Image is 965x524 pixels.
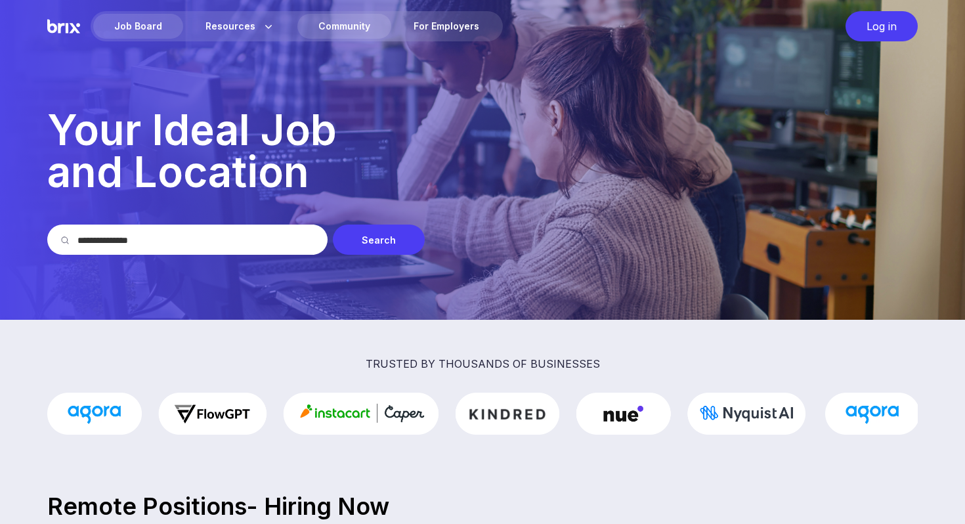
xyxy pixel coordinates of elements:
[47,11,80,41] img: Brix Logo
[297,14,391,39] a: Community
[184,14,296,39] div: Resources
[93,14,183,39] div: Job Board
[846,11,918,41] div: Log in
[839,11,918,41] a: Log in
[333,225,425,255] div: Search
[393,14,500,39] a: For Employers
[47,109,918,193] p: Your Ideal Job and Location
